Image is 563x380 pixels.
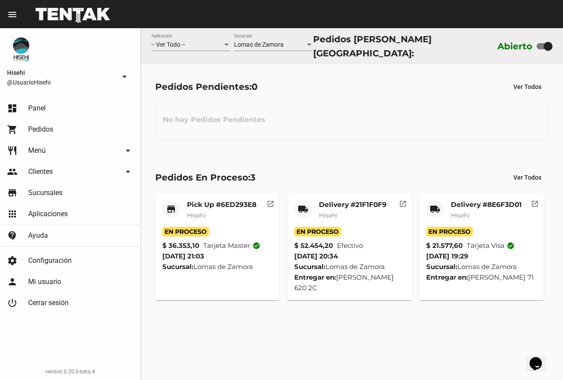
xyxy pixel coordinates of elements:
[151,41,185,48] span: -- Ver Todo --
[7,145,18,156] mat-icon: restaurant
[7,188,18,198] mat-icon: store
[506,170,548,185] button: Ver Todos
[507,242,515,250] mat-icon: check_circle
[7,230,18,241] mat-icon: contact_support
[28,146,46,155] span: Menú
[426,272,537,283] div: [PERSON_NAME] 71
[7,35,35,63] img: b10aa081-330c-4927-a74e-08896fa80e0a.jpg
[7,67,116,78] span: Hisehi
[166,204,176,214] mat-icon: store
[513,174,541,181] span: Ver Todos
[123,166,133,177] mat-icon: arrow_drop_down
[294,252,338,260] span: [DATE] 20:34
[426,252,468,260] span: [DATE] 19:29
[162,227,209,236] span: En Proceso
[7,298,18,308] mat-icon: power_settings_new
[319,211,338,219] span: Hisehi
[28,256,72,265] span: Configuración
[506,79,548,95] button: Ver Todos
[155,80,258,94] div: Pedidos Pendientes:
[28,167,53,176] span: Clientes
[28,231,48,240] span: Ayuda
[451,200,522,209] mat-card-title: Delivery #8E6F3D01
[294,273,336,281] strong: Entregar en:
[7,124,18,135] mat-icon: shopping_cart
[7,209,18,219] mat-icon: apps
[294,262,325,271] strong: Sucursal:
[298,204,308,214] mat-icon: local_shipping
[234,41,284,48] span: Lomas de Zamora
[123,145,133,156] mat-icon: arrow_drop_down
[7,255,18,266] mat-icon: settings
[162,262,194,271] strong: Sucursal:
[531,199,539,207] mat-icon: open_in_new
[451,211,470,219] span: Hisehi
[294,240,333,251] strong: $ 52.454,20
[162,240,199,251] strong: $ 36.353,10
[162,252,204,260] span: [DATE] 21:03
[430,204,440,214] mat-icon: local_shipping
[426,273,468,281] strong: Entregar en:
[162,262,273,272] div: Lomas de Zamora
[28,104,46,113] span: Panel
[28,188,62,197] span: Sucursales
[155,170,256,184] div: Pedidos En Proceso:
[7,277,18,287] mat-icon: person
[203,240,260,251] span: Tarjeta master
[7,78,116,87] span: @UsuarioHisehi
[426,262,537,272] div: Lomas de Zamora
[294,262,405,272] div: Lomas de Zamora
[7,166,18,177] mat-icon: people
[294,272,405,293] div: [PERSON_NAME] 620 2C
[28,299,69,307] span: Cerrar sesión
[187,200,256,209] mat-card-title: Pick Up #6ED293E8
[250,172,256,183] span: 3
[526,345,554,371] iframe: chat widget
[7,103,18,114] mat-icon: dashboard
[28,210,68,218] span: Aplicaciones
[28,125,53,134] span: Pedidos
[467,240,515,251] span: Tarjeta visa
[497,39,533,53] label: Abierto
[119,71,130,82] mat-icon: arrow_drop_down
[513,83,541,90] span: Ver Todos
[319,200,387,209] mat-card-title: Delivery #21F1F0F9
[7,9,18,20] mat-icon: menu
[252,81,258,92] span: 0
[28,277,61,286] span: Mi usuario
[399,199,407,207] mat-icon: open_in_new
[267,199,274,207] mat-icon: open_in_new
[294,227,341,236] span: En Proceso
[426,262,457,271] strong: Sucursal:
[313,32,494,60] div: Pedidos [PERSON_NAME][GEOGRAPHIC_DATA]:
[156,107,272,133] h3: No hay Pedidos Pendientes
[337,240,363,251] span: Efectivo
[252,242,260,250] mat-icon: check_circle
[426,240,463,251] strong: $ 21.577,60
[426,227,473,236] span: En Proceso
[187,211,206,219] span: Hisehi
[7,367,133,376] div: version 0.20.0-beta.4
